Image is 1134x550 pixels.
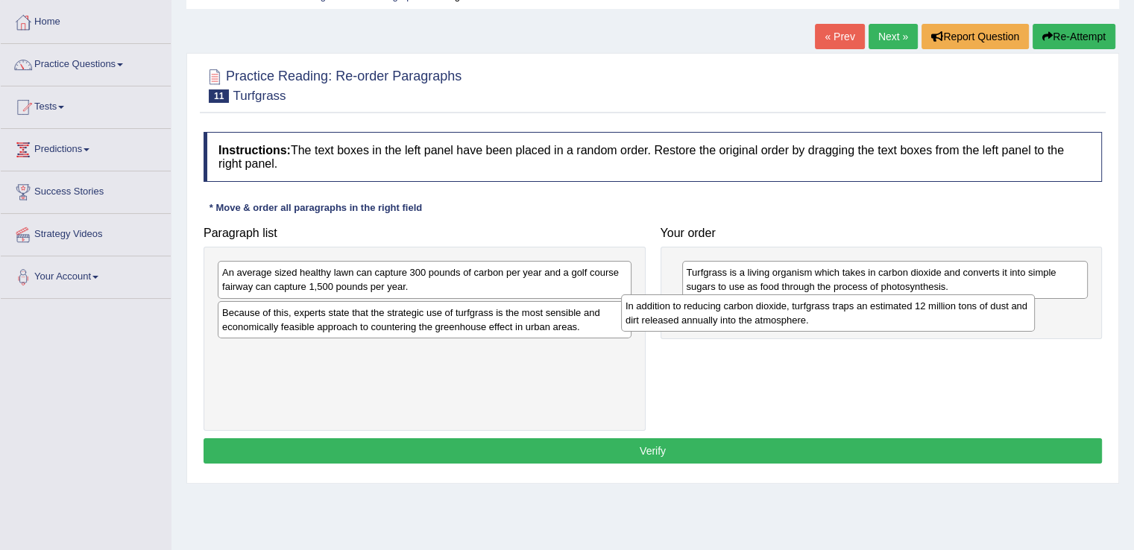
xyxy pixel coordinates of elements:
a: Practice Questions [1,44,171,81]
div: In addition to reducing carbon dioxide, turfgrass traps an estimated 12 million tons of dust and ... [621,294,1035,332]
b: Instructions: [218,144,291,157]
a: Tests [1,86,171,124]
a: Next » [869,24,918,49]
small: Turfgrass [233,89,286,103]
div: Because of this, experts state that the strategic use of turfgrass is the most sensible and econo... [218,301,631,338]
a: Success Stories [1,171,171,209]
a: Strategy Videos [1,214,171,251]
h4: The text boxes in the left panel have been placed in a random order. Restore the original order b... [204,132,1102,182]
span: 11 [209,89,229,103]
h2: Practice Reading: Re-order Paragraphs [204,66,462,103]
div: An average sized healthy lawn can capture 300 pounds of carbon per year and a golf course fairway... [218,261,631,298]
div: * Move & order all paragraphs in the right field [204,200,428,215]
div: Turfgrass is a living organism which takes in carbon dioxide and converts it into simple sugars t... [682,261,1089,298]
h4: Your order [661,227,1103,240]
button: Report Question [922,24,1029,49]
a: Your Account [1,256,171,294]
h4: Paragraph list [204,227,646,240]
a: « Prev [815,24,864,49]
button: Re-Attempt [1033,24,1115,49]
a: Predictions [1,129,171,166]
a: Home [1,1,171,39]
button: Verify [204,438,1102,464]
